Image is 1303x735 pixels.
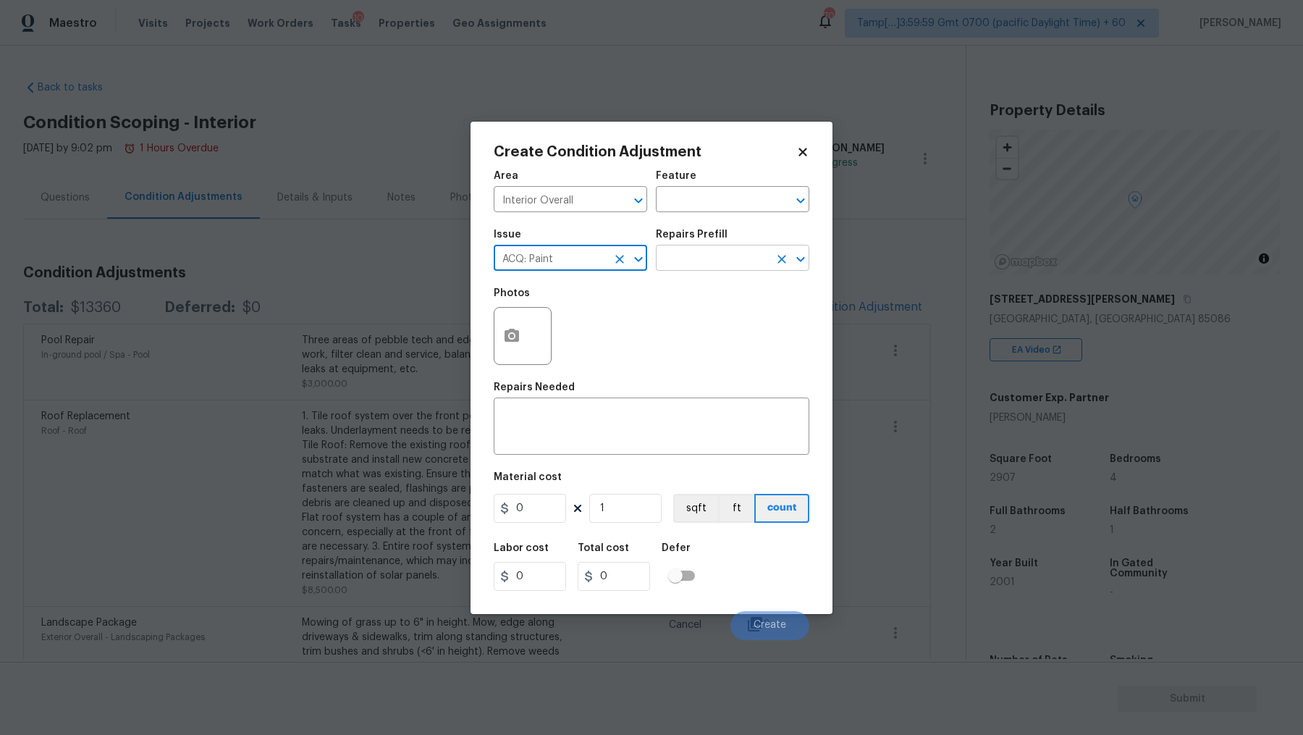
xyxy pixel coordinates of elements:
button: Open [628,190,649,211]
span: Create [754,620,786,631]
h5: Repairs Needed [494,382,575,392]
button: ft [718,494,754,523]
h5: Repairs Prefill [656,230,728,240]
h5: Issue [494,230,521,240]
button: Clear [610,249,630,269]
button: Cancel [646,611,725,640]
h5: Total cost [578,543,629,553]
button: Open [790,249,811,269]
h5: Feature [656,171,696,181]
h2: Create Condition Adjustment [494,145,796,159]
h5: Area [494,171,518,181]
button: Clear [772,249,792,269]
h5: Material cost [494,472,562,482]
h5: Photos [494,288,530,298]
button: count [754,494,809,523]
h5: Labor cost [494,543,549,553]
button: sqft [673,494,718,523]
button: Open [790,190,811,211]
h5: Defer [662,543,691,553]
span: Cancel [669,620,701,631]
button: Open [628,249,649,269]
button: Create [730,611,809,640]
